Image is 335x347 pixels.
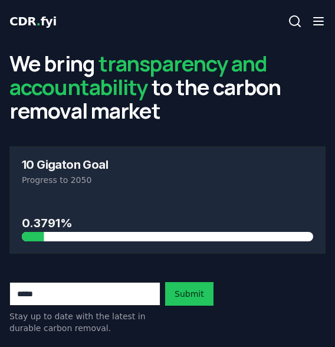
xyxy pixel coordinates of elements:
[9,310,160,334] p: Stay up to date with the latest in durable carbon removal.
[9,14,57,28] span: CDR fyi
[9,49,268,102] span: transparency and accountability
[22,159,313,171] h3: 10 Gigaton Goal
[9,52,326,123] h2: We bring to the carbon removal market
[165,282,214,306] button: Submit
[22,174,313,186] p: Progress to 2050
[37,14,41,28] span: .
[22,214,313,232] h3: 0.3791%
[9,13,57,30] a: CDR.fyi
